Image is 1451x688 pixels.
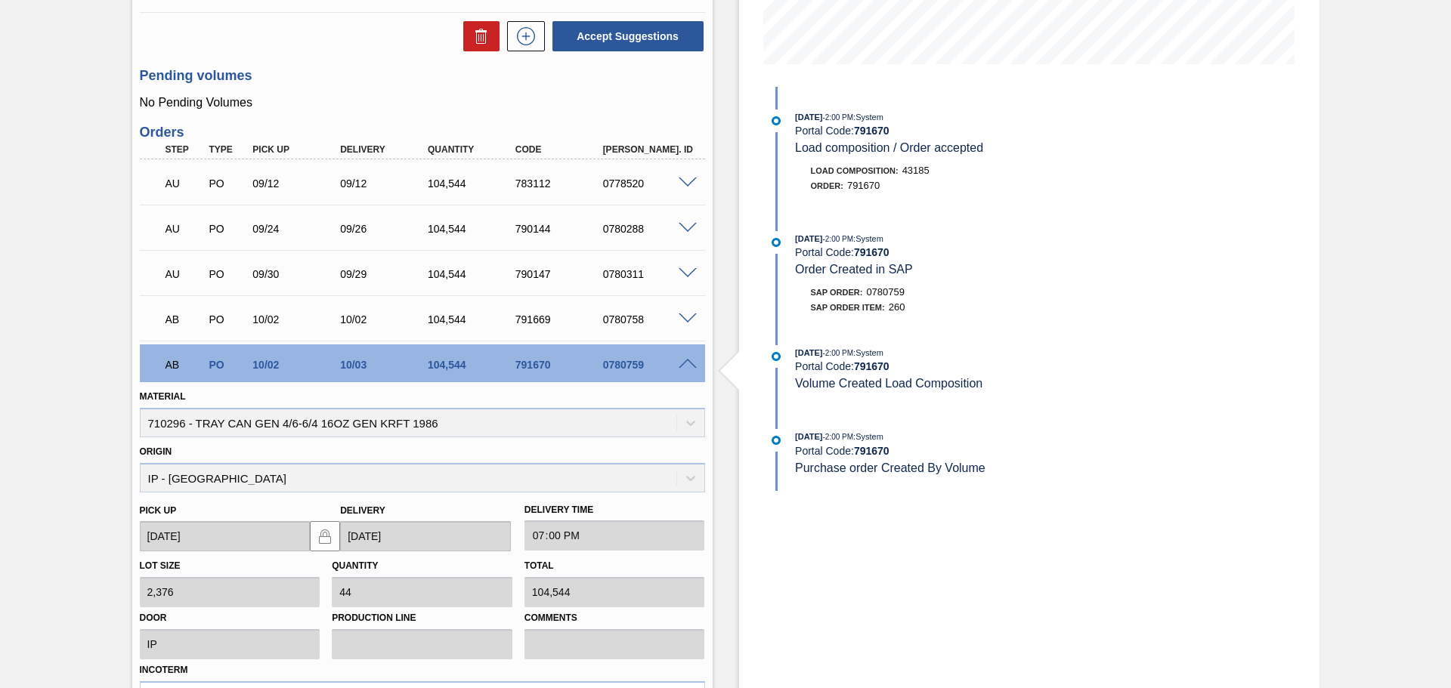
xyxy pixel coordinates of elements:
input: mm/dd/yyyy [140,521,311,551]
div: 104,544 [424,223,522,235]
div: Delivery [336,144,435,155]
p: AU [166,177,203,190]
strong: 791670 [854,445,889,457]
label: Comments [524,607,705,629]
div: Quantity [424,144,522,155]
div: 0780288 [599,223,698,235]
div: Awaiting Unload [162,212,207,245]
button: locked [310,521,340,551]
span: Load composition / Order accepted [795,141,983,154]
span: Volume Created Load Composition [795,377,982,390]
span: : System [853,348,883,357]
div: 09/26/2025 [336,223,435,235]
div: 10/02/2025 [249,359,347,371]
span: SAP Order Item: [811,303,885,312]
span: [DATE] [795,432,822,441]
span: - 2:00 PM [823,235,854,243]
label: Material [140,391,186,402]
label: Delivery Time [524,499,705,521]
div: Portal Code: [795,445,1154,457]
span: SAP Order: [811,288,863,297]
div: 09/12/2025 [249,177,347,190]
div: Accept Suggestions [545,20,705,53]
label: Door [140,607,320,629]
span: : System [853,113,883,122]
div: 0778520 [599,177,698,190]
div: [PERSON_NAME]. ID [599,144,698,155]
div: 104,544 [424,313,522,325]
span: - 2:00 PM [823,349,854,357]
label: Lot size [140,560,181,571]
div: Pick up [249,144,347,155]
strong: 791670 [854,360,889,372]
div: 0780758 [599,313,698,325]
div: Awaiting Unload [162,167,207,200]
img: atual [772,116,781,125]
div: 783112 [512,177,610,190]
div: 09/30/2025 [249,268,347,280]
label: Total [524,560,554,571]
span: 791670 [847,180,880,191]
div: Portal Code: [795,125,1154,137]
span: : System [853,234,883,243]
label: Production Line [332,607,512,629]
div: Purchase order [205,177,250,190]
p: AB [166,313,203,325]
div: Purchase order [205,223,250,235]
label: Origin [140,446,172,457]
strong: 791670 [854,125,889,137]
span: Order Created in SAP [795,263,913,276]
div: Purchase order [205,313,250,325]
span: 260 [889,301,905,313]
div: 10/03/2025 [336,359,435,371]
div: 10/02/2025 [249,313,347,325]
div: 09/29/2025 [336,268,435,280]
img: atual [772,352,781,361]
span: 43185 [902,165,930,176]
div: 10/02/2025 [336,313,435,325]
span: [DATE] [795,234,822,243]
div: Step [162,144,207,155]
span: Purchase order Created By Volume [795,461,985,474]
span: - 2:00 PM [823,113,854,122]
span: Load Composition : [811,166,899,175]
h3: Pending volumes [140,68,705,84]
div: Delete Suggestions [456,21,500,51]
div: 0780311 [599,268,698,280]
div: 09/24/2025 [249,223,347,235]
label: Pick up [140,505,177,516]
div: 790144 [512,223,610,235]
div: Awaiting Unload [162,258,207,291]
div: New suggestion [500,21,545,51]
p: AU [166,268,203,280]
p: AU [166,223,203,235]
div: 09/12/2025 [336,177,435,190]
span: [DATE] [795,348,822,357]
div: 104,544 [424,177,522,190]
label: Incoterm [140,665,188,675]
span: 0780759 [866,286,905,298]
div: 104,544 [424,359,522,371]
div: Purchase order [205,359,250,371]
div: Code [512,144,610,155]
span: Order : [811,181,843,190]
div: 790147 [512,268,610,280]
p: No Pending Volumes [140,96,705,110]
div: Type [205,144,250,155]
button: Accept Suggestions [552,21,704,51]
label: Quantity [332,560,378,571]
div: Awaiting Billing [162,303,207,336]
input: mm/dd/yyyy [340,521,511,551]
span: - 2:00 PM [823,433,854,441]
span: [DATE] [795,113,822,122]
strong: 791670 [854,246,889,258]
p: AB [166,359,203,371]
div: Portal Code: [795,360,1154,372]
img: atual [772,436,781,445]
img: locked [316,527,334,545]
div: Purchase order [205,268,250,280]
span: : System [853,432,883,441]
label: Delivery [340,505,385,516]
h3: Orders [140,125,705,140]
div: 0780759 [599,359,698,371]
